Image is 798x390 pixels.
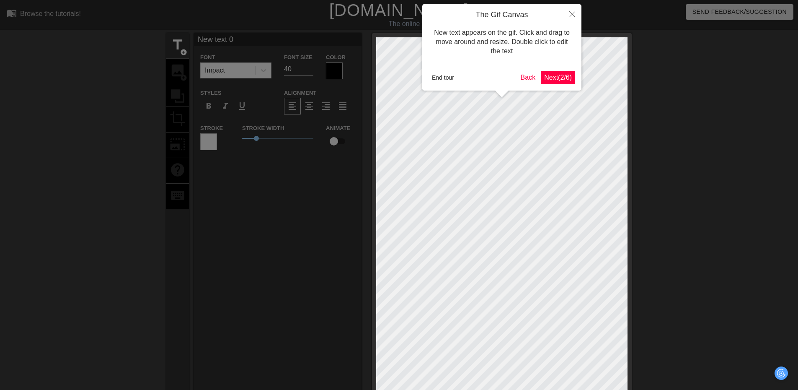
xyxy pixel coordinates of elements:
[517,71,539,84] button: Back
[429,20,575,65] div: New text appears on the gif. Click and drag to move around and resize. Double click to edit the text
[563,4,581,23] button: Close
[429,71,457,84] button: End tour
[544,74,572,81] span: Next ( 2 / 6 )
[429,10,575,20] h4: The Gif Canvas
[541,71,575,84] button: Next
